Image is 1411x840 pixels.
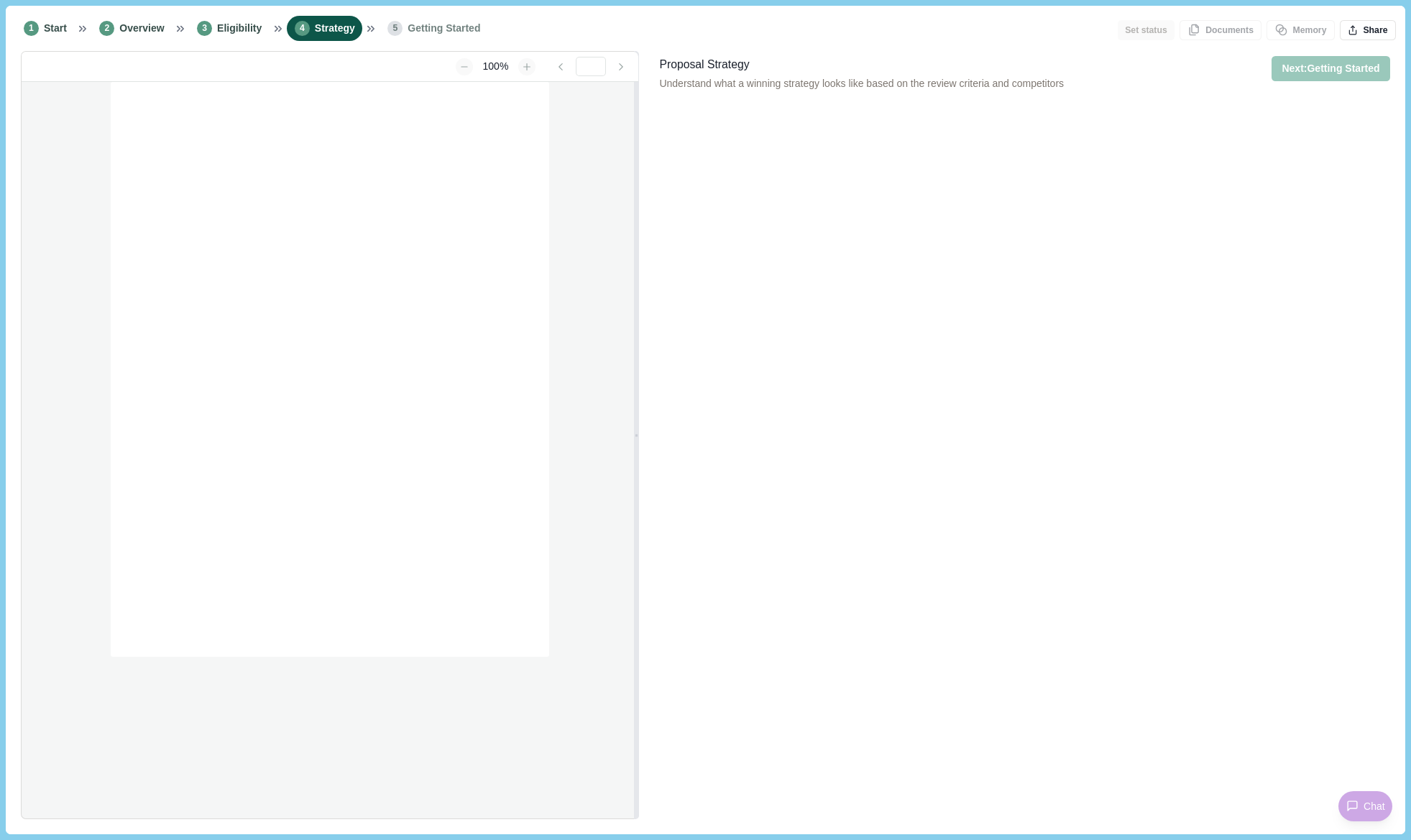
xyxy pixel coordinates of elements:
[119,21,164,36] span: Overview
[548,58,573,75] button: Go to previous page
[315,21,355,36] span: Strategy
[659,76,1064,91] span: Understand what a winning strategy looks like based on the review criteria and competitors
[24,21,39,36] span: 1
[1364,799,1385,814] span: Chat
[217,21,262,36] span: Eligibility
[1272,56,1389,81] button: Next:Getting Started
[1338,791,1392,821] button: Chat
[99,21,114,36] span: 2
[608,58,633,75] button: Go to next page
[659,56,1064,74] div: Proposal Strategy
[44,21,67,36] span: Start
[197,21,212,36] span: 3
[456,58,473,75] button: Zoom out
[475,59,515,74] div: 100%
[518,58,536,75] button: Zoom in
[408,21,480,36] span: Getting Started
[295,21,310,36] span: 4
[387,21,403,36] span: 5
